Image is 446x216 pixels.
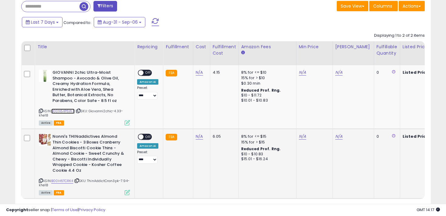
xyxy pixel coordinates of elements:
a: N/A [299,69,306,76]
div: $10 - $11.72 [241,93,292,98]
img: 61mY3QIOYKL._SL40_.jpg [39,134,51,146]
a: B00N54P6WA [51,109,75,114]
a: N/A [335,133,343,140]
button: Filters [93,1,117,12]
span: 2025-09-14 14:17 GMT [417,207,440,213]
span: FBA [54,190,64,195]
div: Cost [196,44,208,50]
button: Actions [399,1,425,11]
span: | SKU: ThinAddictCran3pk-7.94-khe18 [39,178,130,187]
span: | SKU: Giovanni2chic-4.33-khe18 [39,109,123,118]
small: FBA [166,134,177,140]
div: Fulfillable Quantity [377,44,397,56]
span: All listings currently available for purchase on Amazon [39,120,53,126]
div: Repricing [137,44,160,50]
div: 8% for <= $10 [241,70,292,75]
div: Amazon AI [137,79,158,85]
b: Listed Price: [403,133,430,139]
div: seller snap | | [6,207,105,213]
button: Save View [337,1,368,11]
a: N/A [299,133,306,140]
img: 31DneAzZONL._SL40_.jpg [39,70,51,82]
b: GIOVANNI 2chic Ultra-Moist Shampoo - Avocado & Olive Oil, Creamy Hydration Formula, Enriched with... [52,70,126,105]
b: Listed Price: [403,69,430,75]
button: Aug-31 - Sep-06 [94,17,145,27]
div: Preset: [137,150,158,164]
div: Fulfillment Cost [213,44,236,56]
a: B00H6TCRK4 [51,178,73,184]
div: 6.05 [213,134,234,139]
div: Displaying 1 to 2 of 2 items [374,33,425,39]
div: Amazon Fees [241,44,294,50]
small: FBA [166,70,177,76]
span: Aug-31 - Sep-06 [103,19,138,25]
div: Preset: [137,86,158,100]
strong: Copyright [6,207,28,213]
div: Title [37,44,132,50]
div: 8% for <= $15 [241,134,292,139]
a: N/A [335,69,343,76]
span: FBA [54,120,64,126]
span: Compared to: [63,20,91,25]
b: Reduced Prof. Rng. [241,88,281,93]
div: 4.15 [213,70,234,75]
div: 0 [377,134,395,139]
button: Columns [369,1,398,11]
button: Last 7 Days [22,17,63,27]
a: Terms of Use [52,207,78,213]
div: ASIN: [39,70,130,125]
div: 15% for > $15 [241,140,292,145]
b: Nonni's THINaddictives Almond Thin Cookies - 3 Boxes Cranberry Almond Biscotti Cookie Thins - Alm... [52,134,126,175]
span: All listings currently available for purchase on Amazon [39,190,53,195]
div: $10.01 - $10.83 [241,98,292,103]
div: Amazon AI [137,143,158,149]
div: Fulfillment [166,44,190,50]
div: 15% for > $10 [241,75,292,81]
span: OFF [144,70,153,76]
span: Columns [373,3,392,9]
div: $0.30 min [241,81,292,86]
small: Amazon Fees. [241,50,245,56]
span: Last 7 Days [31,19,55,25]
span: OFF [144,134,153,140]
b: Reduced Prof. Rng. [241,146,281,151]
div: $15.01 - $16.24 [241,157,292,162]
div: [PERSON_NAME] [335,44,371,50]
a: N/A [196,69,203,76]
a: Privacy Policy [79,207,105,213]
div: Min Price [299,44,330,50]
div: ASIN: [39,134,130,194]
div: 0 [377,70,395,75]
a: N/A [196,133,203,140]
div: $10 - $10.83 [241,152,292,157]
